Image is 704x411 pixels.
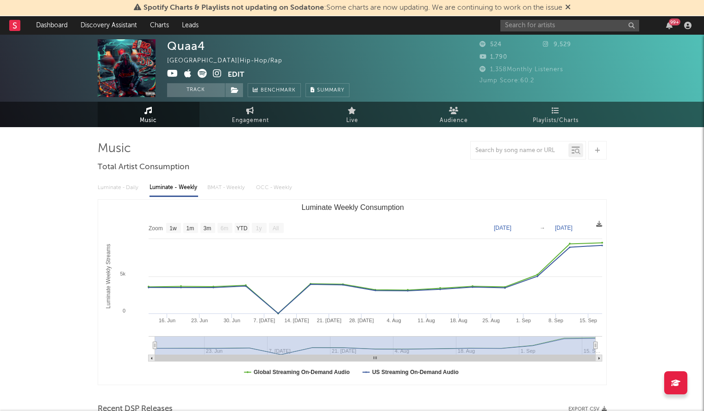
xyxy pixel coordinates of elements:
[450,318,467,323] text: 18. Aug
[261,85,296,96] span: Benchmark
[403,102,505,127] a: Audience
[543,42,571,48] span: 9,529
[471,147,568,154] input: Search by song name or URL
[555,225,573,231] text: [DATE]
[149,225,163,232] text: Zoom
[253,318,275,323] text: 7. [DATE]
[105,244,111,309] text: Luminate Weekly Streams
[122,308,125,313] text: 0
[372,369,458,375] text: US Streaming On-Demand Audio
[169,225,177,232] text: 1w
[301,102,403,127] a: Live
[220,225,228,232] text: 6m
[317,88,344,93] span: Summary
[254,369,350,375] text: Global Streaming On-Demand Audio
[203,225,211,232] text: 3m
[317,318,341,323] text: 21. [DATE]
[255,225,262,232] text: 1y
[540,225,545,231] text: →
[579,318,597,323] text: 15. Sep
[186,225,194,232] text: 1m
[167,39,205,53] div: Quaa4
[167,55,293,67] div: [GEOGRAPHIC_DATA] | Hip-Hop/Rap
[175,16,205,35] a: Leads
[98,162,189,173] span: Total Artist Consumption
[223,318,240,323] text: 30. Jun
[548,318,563,323] text: 8. Sep
[482,318,499,323] text: 25. Aug
[516,318,531,323] text: 1. Sep
[284,318,309,323] text: 14. [DATE]
[232,115,269,126] span: Engagement
[386,318,401,323] text: 4. Aug
[349,318,374,323] text: 28. [DATE]
[140,115,157,126] span: Music
[305,83,349,97] button: Summary
[248,83,301,97] a: Benchmark
[480,54,507,60] span: 1,790
[301,203,404,211] text: Luminate Weekly Consumption
[533,115,579,126] span: Playlists/Charts
[417,318,435,323] text: 11. Aug
[167,83,225,97] button: Track
[143,16,175,35] a: Charts
[143,4,324,12] span: Spotify Charts & Playlists not updating on Sodatone
[666,22,673,29] button: 99+
[30,16,74,35] a: Dashboard
[158,318,175,323] text: 16. Jun
[480,78,534,84] span: Jump Score: 60.2
[565,4,571,12] span: Dismiss
[480,67,563,73] span: 1,358 Monthly Listeners
[505,102,607,127] a: Playlists/Charts
[191,318,207,323] text: 23. Jun
[228,69,244,80] button: Edit
[494,225,511,231] text: [DATE]
[98,200,607,385] svg: Luminate Weekly Consumption
[480,42,502,48] span: 524
[346,115,358,126] span: Live
[74,16,143,35] a: Discovery Assistant
[440,115,468,126] span: Audience
[669,18,680,25] div: 99 +
[143,4,562,12] span: : Some charts are now updating. We are continuing to work on the issue
[500,20,639,31] input: Search for artists
[150,180,198,196] div: Luminate - Weekly
[583,348,600,354] text: 15. S…
[236,225,247,232] text: YTD
[199,102,301,127] a: Engagement
[98,102,199,127] a: Music
[120,271,125,276] text: 5k
[273,225,279,232] text: All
